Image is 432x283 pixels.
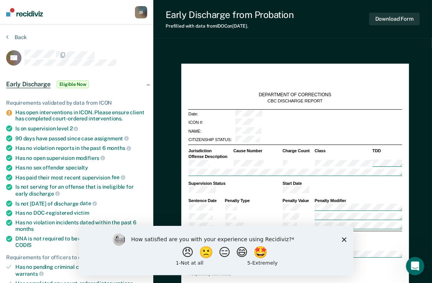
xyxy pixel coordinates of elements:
th: Sentence Date [188,198,225,203]
span: date [80,200,97,206]
td: Date: [188,109,235,118]
div: 90 days have passed since case [15,135,147,142]
div: Prefilled with data from IDOC on [DATE] . [166,23,294,29]
span: modifiers [76,155,105,161]
div: DEPARTMENT OF CORRECTIONS [259,92,331,98]
button: JB [135,6,147,18]
span: months [107,145,131,151]
th: Class [314,148,372,153]
div: Has no violation incidents dated within the past 6 [15,219,147,232]
span: fee [112,174,125,180]
div: Has no pending criminal charges or active [15,264,147,277]
span: specialty [66,165,88,171]
span: discharge [29,191,60,197]
span: assignment [94,135,129,141]
span: 2 [70,125,79,132]
button: Download Form [369,13,420,25]
td: ICON #: [188,118,235,127]
div: Has open interventions in ICON. Please ensure client has completed court-ordered interventions. [15,109,147,122]
span: CODIS [15,242,31,248]
div: Has paid their most recent supervision [15,174,147,181]
span: Early Discharge [6,81,51,88]
span: victim [74,210,89,216]
div: Has no open supervision [15,155,147,161]
div: Is not [DATE] of discharge [15,200,147,207]
div: Has no DOC-registered [15,210,147,216]
div: Has no sex offender [15,165,147,171]
th: Charge Count [282,148,314,153]
div: Is on supervision level [15,125,147,132]
div: DNA is not required to be collected or uploaded to [15,235,147,248]
th: Start Date [282,181,402,186]
span: months [15,226,34,232]
th: Penalty Type [225,198,283,203]
th: Cause Number [233,148,282,153]
th: Penalty Value [282,198,314,203]
th: Jurisdiction [188,148,233,153]
div: Has no violation reports in the past 6 [15,145,147,151]
div: Early Discharge from Probation [166,9,294,20]
th: Supervision Status [188,181,283,186]
div: Requirements for officers to check [6,254,147,261]
span: warrants [15,271,44,277]
div: Requirements validated by data from ICON [6,100,147,106]
span: Eligible Now [57,81,89,88]
button: Back [6,34,27,41]
div: CBC DISCHARGE REPORT [268,98,323,104]
iframe: Survey by Kim from Recidiviz [79,226,353,275]
div: J B [135,6,147,18]
td: CITIZENSHIP STATUS: [188,135,235,144]
td: NAME: [188,127,235,135]
div: Is not serving for an offense that is ineligible for early [15,184,147,197]
img: Recidiviz [6,8,43,16]
th: Penalty Modifier [314,198,402,203]
th: TDD [372,148,402,153]
iframe: Intercom live chat [406,257,424,275]
th: Offense Description [188,154,233,159]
